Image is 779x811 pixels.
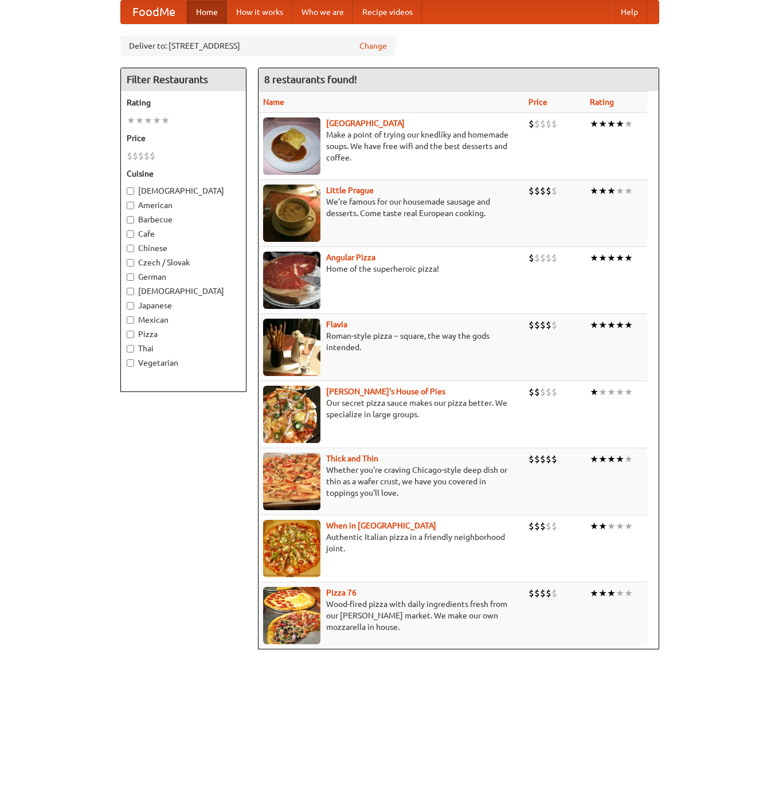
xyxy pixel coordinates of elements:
[546,587,551,600] li: $
[529,185,534,197] li: $
[263,453,320,510] img: thick.jpg
[263,129,520,163] p: Make a point of trying our knedlíky and homemade soups. We have free wifi and the best desserts a...
[607,185,616,197] li: ★
[263,587,320,644] img: pizza76.jpg
[616,386,624,398] li: ★
[598,252,607,264] li: ★
[326,186,374,195] a: Little Prague
[161,114,170,127] li: ★
[127,271,240,283] label: German
[551,386,557,398] li: $
[607,453,616,465] li: ★
[127,257,240,268] label: Czech / Slovak
[607,520,616,532] li: ★
[127,230,134,238] input: Cafe
[529,587,534,600] li: $
[598,587,607,600] li: ★
[127,288,134,295] input: [DEMOGRAPHIC_DATA]
[534,319,540,331] li: $
[127,359,134,367] input: Vegetarian
[127,185,240,197] label: [DEMOGRAPHIC_DATA]
[624,386,633,398] li: ★
[551,117,557,130] li: $
[624,520,633,532] li: ★
[590,185,598,197] li: ★
[353,1,422,23] a: Recipe videos
[616,185,624,197] li: ★
[127,199,240,211] label: American
[263,252,320,309] img: angular.jpg
[263,330,520,353] p: Roman-style pizza -- square, the way the gods intended.
[529,319,534,331] li: $
[326,387,445,396] a: [PERSON_NAME]'s House of Pies
[127,202,134,209] input: American
[598,319,607,331] li: ★
[127,357,240,369] label: Vegetarian
[127,168,240,179] h5: Cuisine
[326,454,378,463] b: Thick and Thin
[227,1,292,23] a: How it works
[263,397,520,420] p: Our secret pizza sauce makes our pizza better. We specialize in large groups.
[624,587,633,600] li: ★
[121,1,187,23] a: FoodMe
[292,1,353,23] a: Who we are
[540,520,546,532] li: $
[590,97,614,107] a: Rating
[263,117,320,175] img: czechpoint.jpg
[150,150,155,162] li: $
[607,117,616,130] li: ★
[127,150,132,162] li: $
[551,319,557,331] li: $
[144,150,150,162] li: $
[529,252,534,264] li: $
[624,453,633,465] li: ★
[540,185,546,197] li: $
[590,319,598,331] li: ★
[551,453,557,465] li: $
[121,68,246,91] h4: Filter Restaurants
[607,252,616,264] li: ★
[590,520,598,532] li: ★
[590,252,598,264] li: ★
[534,520,540,532] li: $
[540,587,546,600] li: $
[551,520,557,532] li: $
[326,119,405,128] a: [GEOGRAPHIC_DATA]
[590,587,598,600] li: ★
[263,520,320,577] img: wheninrome.jpg
[127,216,134,224] input: Barbecue
[529,453,534,465] li: $
[540,453,546,465] li: $
[127,285,240,297] label: [DEMOGRAPHIC_DATA]
[138,150,144,162] li: $
[529,117,534,130] li: $
[616,453,624,465] li: ★
[326,320,347,329] a: Flavia
[546,453,551,465] li: $
[551,185,557,197] li: $
[607,386,616,398] li: ★
[263,185,320,242] img: littleprague.jpg
[326,253,375,262] b: Angular Pizza
[529,520,534,532] li: $
[546,386,551,398] li: $
[529,386,534,398] li: $
[127,114,135,127] li: ★
[127,302,134,309] input: Japanese
[263,263,520,275] p: Home of the superheroic pizza!
[607,319,616,331] li: ★
[326,588,357,597] a: Pizza 76
[540,319,546,331] li: $
[263,319,320,376] img: flavia.jpg
[127,314,240,326] label: Mexican
[263,97,284,107] a: Name
[127,300,240,311] label: Japanese
[624,319,633,331] li: ★
[127,273,134,281] input: German
[326,521,436,530] b: When in [GEOGRAPHIC_DATA]
[127,242,240,254] label: Chinese
[264,74,357,85] ng-pluralize: 8 restaurants found!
